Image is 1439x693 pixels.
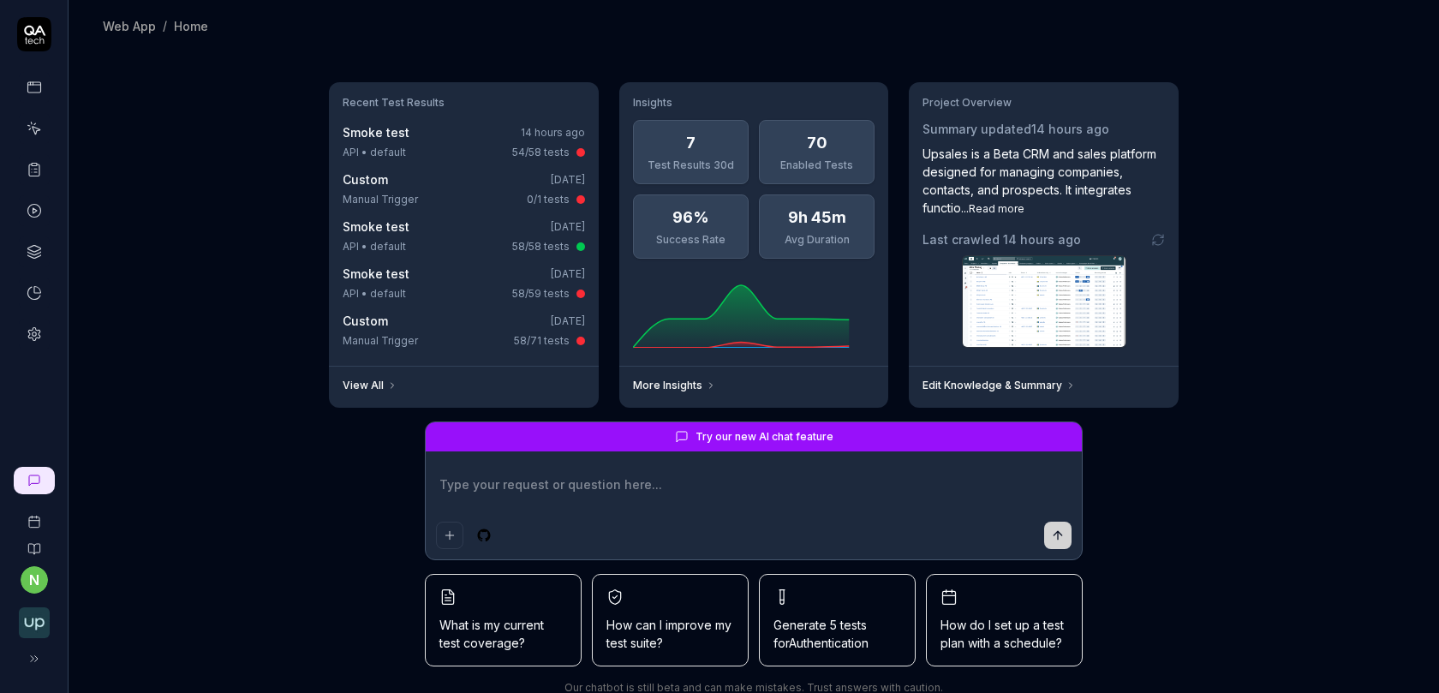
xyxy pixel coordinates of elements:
[343,333,418,349] div: Manual Trigger
[969,201,1024,217] button: Read more
[512,145,570,160] div: 54/58 tests
[439,616,567,652] span: What is my current test coverage?
[425,574,582,666] button: What is my current test coverage?
[343,145,406,160] div: API • default
[923,122,1031,136] span: Summary updated
[339,167,588,211] a: Custom[DATE]Manual Trigger0/1 tests
[527,192,570,207] div: 0/1 tests
[1151,233,1165,247] a: Go to crawling settings
[339,308,588,352] a: Custom[DATE]Manual Trigger58/71 tests
[343,239,406,254] div: API • default
[923,96,1165,110] h3: Project Overview
[7,529,61,556] a: Documentation
[14,467,55,494] a: New conversation
[1031,122,1109,136] time: 14 hours ago
[592,574,749,666] button: How can I improve my test suite?
[339,214,588,258] a: Smoke test[DATE]API • default58/58 tests
[343,219,409,234] a: Smoke test
[7,594,61,642] button: Upsales Logo
[923,379,1076,392] a: Edit Knowledge & Summary
[773,618,869,650] span: Generate 5 tests for Authentication
[21,566,48,594] button: n
[343,96,585,110] h3: Recent Test Results
[343,125,409,140] a: Smoke test
[963,256,1126,347] img: Screenshot
[174,17,208,34] div: Home
[163,17,167,34] div: /
[696,429,833,445] span: Try our new AI chat feature
[512,239,570,254] div: 58/58 tests
[644,158,737,173] div: Test Results 30d
[686,131,696,154] div: 7
[1003,232,1081,247] time: 14 hours ago
[672,206,709,229] div: 96%
[633,96,875,110] h3: Insights
[339,120,588,164] a: Smoke test14 hours agoAPI • default54/58 tests
[770,232,863,248] div: Avg Duration
[19,607,50,638] img: Upsales Logo
[512,286,570,302] div: 58/59 tests
[343,172,388,187] span: Custom
[923,230,1081,248] span: Last crawled
[633,379,716,392] a: More Insights
[644,232,737,248] div: Success Rate
[759,574,916,666] button: Generate 5 tests forAuthentication
[7,501,61,529] a: Book a call with us
[343,286,406,302] div: API • default
[339,261,588,305] a: Smoke test[DATE]API • default58/59 tests
[923,146,1156,215] span: Upsales is a Beta CRM and sales platform designed for managing companies, contacts, and prospects...
[551,220,585,233] time: [DATE]
[343,266,409,281] a: Smoke test
[606,616,734,652] span: How can I improve my test suite?
[521,126,585,139] time: 14 hours ago
[343,379,397,392] a: View All
[343,314,388,328] span: Custom
[788,206,846,229] div: 9h 45m
[770,158,863,173] div: Enabled Tests
[926,574,1083,666] button: How do I set up a test plan with a schedule?
[343,192,418,207] div: Manual Trigger
[940,616,1068,652] span: How do I set up a test plan with a schedule?
[436,522,463,549] button: Add attachment
[551,267,585,280] time: [DATE]
[807,131,827,154] div: 70
[514,333,570,349] div: 58/71 tests
[551,173,585,186] time: [DATE]
[103,17,156,34] div: Web App
[551,314,585,327] time: [DATE]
